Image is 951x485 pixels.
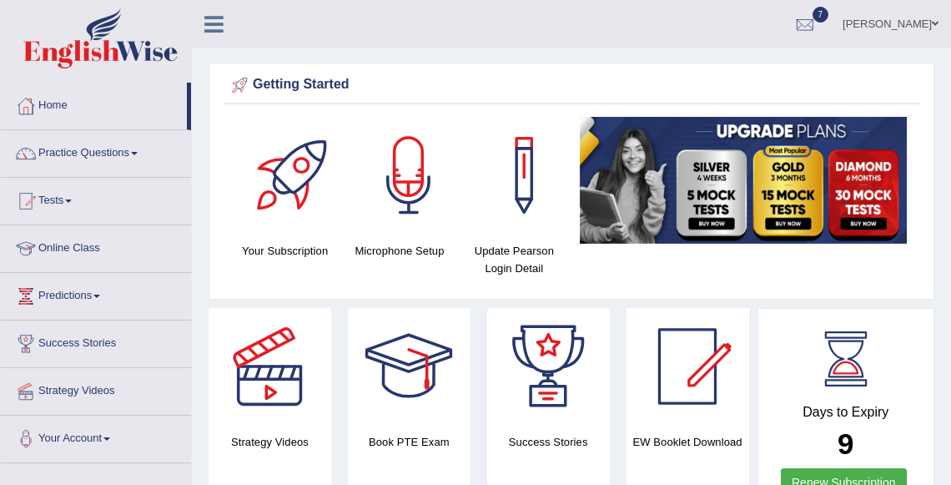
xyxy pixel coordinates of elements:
h4: Your Subscription [236,242,334,260]
h4: Days to Expiry [777,405,916,420]
h4: Strategy Videos [209,433,331,451]
a: Your Account [1,416,191,457]
h4: EW Booklet Download [626,433,749,451]
b: 9 [838,427,853,460]
img: small5.jpg [580,117,907,244]
h4: Update Pearson Login Detail [465,242,563,277]
a: Tests [1,178,191,220]
h4: Success Stories [487,433,610,451]
a: Strategy Videos [1,368,191,410]
span: 7 [813,7,829,23]
a: Online Class [1,225,191,267]
h4: Book PTE Exam [348,433,470,451]
a: Predictions [1,273,191,315]
a: Success Stories [1,321,191,362]
a: Practice Questions [1,130,191,172]
a: Home [1,83,187,124]
h4: Microphone Setup [350,242,448,260]
div: Getting Started [228,73,915,98]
